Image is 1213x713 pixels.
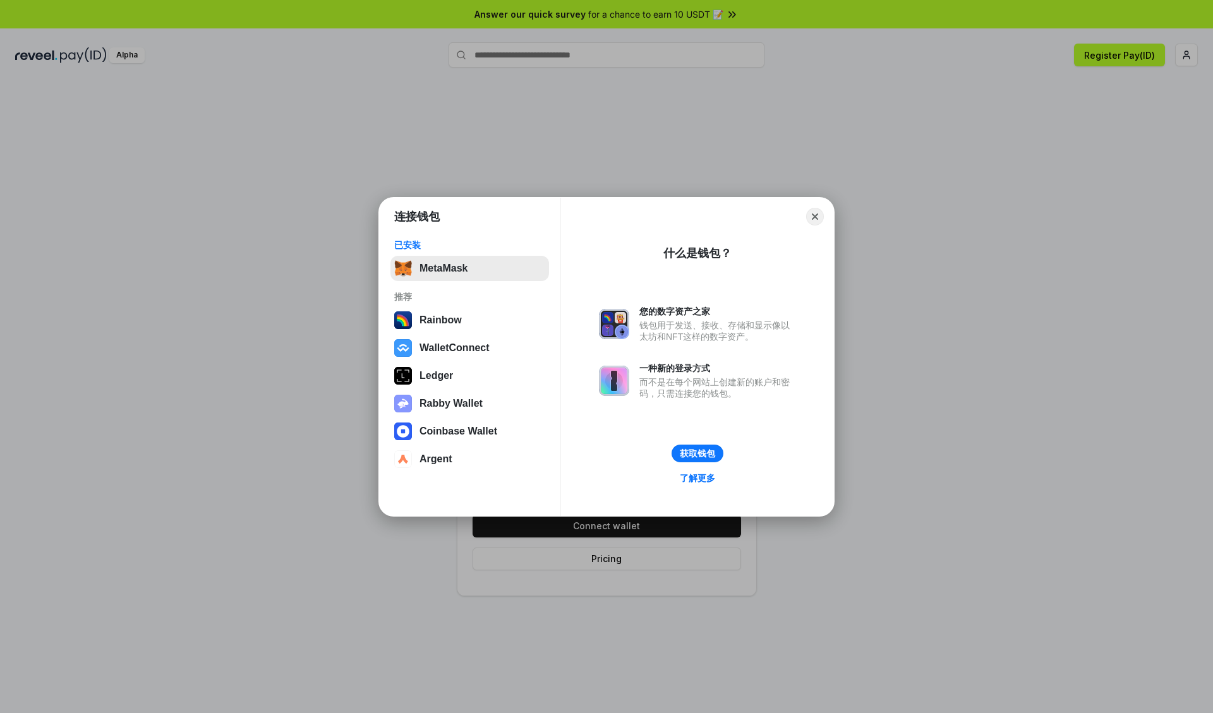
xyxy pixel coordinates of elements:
[599,366,629,396] img: svg+xml,%3Csvg%20xmlns%3D%22http%3A%2F%2Fwww.w3.org%2F2000%2Fsvg%22%20fill%3D%22none%22%20viewBox...
[394,209,440,224] h1: 连接钱包
[672,445,723,462] button: 获取钱包
[394,450,412,468] img: svg+xml,%3Csvg%20width%3D%2228%22%20height%3D%2228%22%20viewBox%3D%220%200%2028%2028%22%20fill%3D...
[394,339,412,357] img: svg+xml,%3Csvg%20width%3D%2228%22%20height%3D%2228%22%20viewBox%3D%220%200%2028%2028%22%20fill%3D...
[806,208,824,225] button: Close
[394,311,412,329] img: svg+xml,%3Csvg%20width%3D%22120%22%20height%3D%22120%22%20viewBox%3D%220%200%20120%20120%22%20fil...
[639,320,796,342] div: 钱包用于发送、接收、存储和显示像以太坊和NFT这样的数字资产。
[419,398,483,409] div: Rabby Wallet
[639,376,796,399] div: 而不是在每个网站上创建新的账户和密码，只需连接您的钱包。
[394,239,545,251] div: 已安装
[394,395,412,412] img: svg+xml,%3Csvg%20xmlns%3D%22http%3A%2F%2Fwww.w3.org%2F2000%2Fsvg%22%20fill%3D%22none%22%20viewBox...
[394,367,412,385] img: svg+xml,%3Csvg%20xmlns%3D%22http%3A%2F%2Fwww.w3.org%2F2000%2Fsvg%22%20width%3D%2228%22%20height%3...
[639,362,796,374] div: 一种新的登录方式
[419,263,468,274] div: MetaMask
[394,291,545,303] div: 推荐
[394,422,412,440] img: svg+xml,%3Csvg%20width%3D%2228%22%20height%3D%2228%22%20viewBox%3D%220%200%2028%2028%22%20fill%3D...
[390,308,549,333] button: Rainbow
[390,446,549,472] button: Argent
[390,335,549,361] button: WalletConnect
[672,470,723,486] a: 了解更多
[390,419,549,444] button: Coinbase Wallet
[680,472,715,484] div: 了解更多
[663,246,732,261] div: 什么是钱包？
[394,260,412,277] img: svg+xml,%3Csvg%20fill%3D%22none%22%20height%3D%2233%22%20viewBox%3D%220%200%2035%2033%22%20width%...
[680,448,715,459] div: 获取钱包
[390,256,549,281] button: MetaMask
[419,426,497,437] div: Coinbase Wallet
[599,309,629,339] img: svg+xml,%3Csvg%20xmlns%3D%22http%3A%2F%2Fwww.w3.org%2F2000%2Fsvg%22%20fill%3D%22none%22%20viewBox...
[419,315,462,326] div: Rainbow
[639,306,796,317] div: 您的数字资产之家
[419,453,452,465] div: Argent
[419,370,453,381] div: Ledger
[390,391,549,416] button: Rabby Wallet
[390,363,549,388] button: Ledger
[419,342,490,354] div: WalletConnect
